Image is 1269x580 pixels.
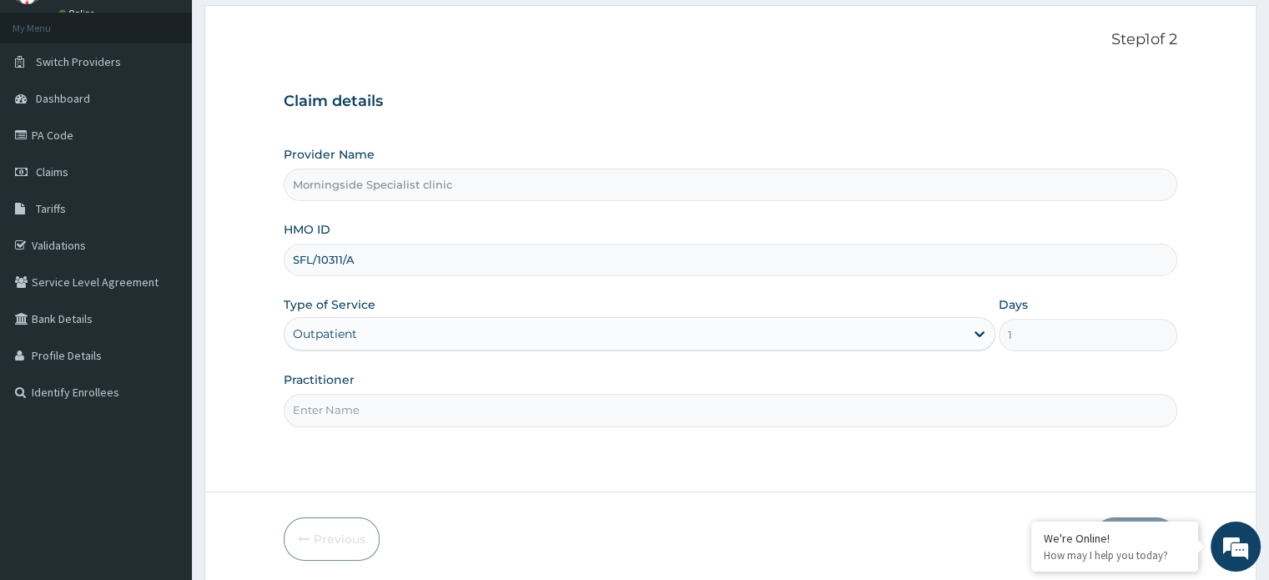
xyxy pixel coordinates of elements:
[999,296,1028,313] label: Days
[97,180,230,349] span: We're online!
[1044,548,1186,562] p: How may I help you today?
[293,325,357,342] div: Outpatient
[8,396,318,454] textarea: Type your message and hit 'Enter'
[284,221,330,238] label: HMO ID
[31,83,68,125] img: d_794563401_company_1708531726252_794563401
[284,371,355,388] label: Practitioner
[284,93,1176,111] h3: Claim details
[1044,531,1186,546] div: We're Online!
[87,93,280,115] div: Chat with us now
[36,164,68,179] span: Claims
[284,517,380,561] button: Previous
[1093,517,1177,561] button: Next
[284,146,375,163] label: Provider Name
[284,394,1176,426] input: Enter Name
[274,8,314,48] div: Minimize live chat window
[36,91,90,106] span: Dashboard
[284,31,1176,49] p: Step 1 of 2
[284,296,375,313] label: Type of Service
[36,201,66,216] span: Tariffs
[284,244,1176,276] input: Enter HMO ID
[58,8,98,19] a: Online
[36,54,121,69] span: Switch Providers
